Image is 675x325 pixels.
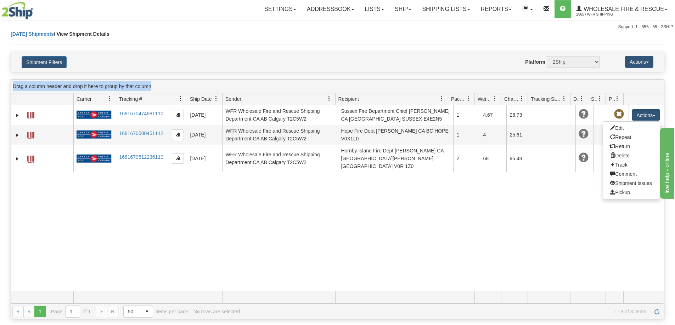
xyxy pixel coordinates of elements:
a: Pickup [603,188,660,197]
td: 95.48 [506,145,533,172]
span: WHOLESALE FIRE & RESCUE [582,6,664,12]
a: [DATE] Shipments [11,31,54,37]
span: Charge [504,95,519,103]
a: Repeat [603,133,660,142]
td: [DATE] [187,145,222,172]
a: 1681670500451112 [119,130,163,136]
button: Actions [632,109,660,121]
a: Shipping lists [417,0,475,18]
span: Carrier [77,95,92,103]
a: Refresh [651,306,663,317]
a: WHOLESALE FIRE & RESCUE 2565 / WFR Shipping [571,0,673,18]
span: Delivery Status [573,95,579,103]
a: Sender filter column settings [323,93,335,105]
a: Label [27,109,34,120]
a: Weight filter column settings [489,93,501,105]
a: 1681670512236110 [119,154,163,160]
a: Pickup Status filter column settings [611,93,623,105]
img: logo2565.jpg [2,2,33,19]
a: Reports [476,0,517,18]
input: Page 1 [66,306,80,317]
td: 4.67 [480,105,506,125]
a: Expand [14,132,21,139]
span: \ View Shipment Details [54,31,109,37]
a: Lists [360,0,389,18]
span: Sender [225,95,241,103]
div: Support: 1 - 855 - 55 - 2SHIP [2,24,673,30]
span: Shipment Issues [591,95,597,103]
a: Ship Date filter column settings [210,93,222,105]
a: Tracking Status filter column settings [558,93,570,105]
td: 25.61 [506,125,533,145]
span: Tracking Status [531,95,562,103]
td: Hope Fire Dept [PERSON_NAME] CA BC HOPE V0X1L0 [338,125,453,145]
img: 20 - Canada Post [77,130,111,139]
a: Return [603,142,660,151]
a: Recipient filter column settings [436,93,448,105]
a: Expand [14,112,21,119]
button: Copy to clipboard [172,129,184,140]
span: Packages [451,95,466,103]
div: live help - online [5,4,66,13]
button: Copy to clipboard [172,153,184,164]
a: Settings [259,0,302,18]
a: Label [27,129,34,140]
a: Carrier filter column settings [104,93,116,105]
span: items per page [123,306,189,318]
span: 2565 / WFR Shipping [576,11,629,18]
a: Comment [603,169,660,179]
a: Shipment Issues filter column settings [594,93,606,105]
span: Pickup Not Assigned [614,109,624,119]
span: Page sizes drop down [123,306,153,318]
img: 20 - Canada Post [77,110,111,119]
td: Hornby Island Fire Dept [PERSON_NAME] CA [GEOGRAPHIC_DATA][PERSON_NAME][GEOGRAPHIC_DATA] V0R 1Z0 [338,145,453,172]
label: Platform [525,58,545,65]
td: [DATE] [187,125,222,145]
td: WFR Wholesale Fire and Rescue Shipping Department CA AB Calgary T2C5W2 [222,125,338,145]
a: Shipment Issues [603,179,660,188]
span: 1 - 3 of 3 items [245,309,646,314]
span: Unknown [579,109,589,119]
a: Tracking # filter column settings [175,93,187,105]
span: Unknown [579,153,589,163]
span: Unknown [579,129,589,139]
a: Charge filter column settings [516,93,528,105]
div: No rows are selected [193,309,240,314]
a: Edit [603,123,660,133]
span: Weight [478,95,493,103]
td: 68 [480,145,506,172]
span: Page of 1 [51,306,91,318]
span: Pickup Status [609,95,615,103]
img: 20 - Canada Post [77,154,111,163]
span: select [141,306,153,317]
span: Recipient [338,95,359,103]
span: Page 1 [34,306,46,317]
td: [DATE] [187,105,222,125]
td: 1 [453,105,480,125]
a: Delivery Status filter column settings [576,93,588,105]
td: WFR Wholesale Fire and Rescue Shipping Department CA AB Calgary T2C5W2 [222,145,338,172]
span: Tracking # [119,95,142,103]
a: Expand [14,155,21,162]
div: grid grouping header [11,80,664,93]
a: Delete shipment [603,151,660,160]
td: WFR Wholesale Fire and Rescue Shipping Department CA AB Calgary T2C5W2 [222,105,338,125]
td: 28.73 [506,105,533,125]
td: 2 [453,145,480,172]
iframe: chat widget [659,126,674,198]
a: 1681670474981110 [119,111,163,116]
td: 1 [453,125,480,145]
a: Label [27,152,34,164]
button: Actions [625,56,653,68]
span: Ship Date [190,95,212,103]
td: Sussex Fire Department Chief [PERSON_NAME] CA [GEOGRAPHIC_DATA] SUSSEX E4E2N5 [338,105,453,125]
a: Track [603,160,660,169]
button: Copy to clipboard [172,110,184,120]
button: Shipment Filters [22,56,67,68]
td: 4 [480,125,506,145]
a: Ship [389,0,417,18]
a: Packages filter column settings [462,93,474,105]
span: 50 [128,308,137,315]
a: Addressbook [302,0,360,18]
